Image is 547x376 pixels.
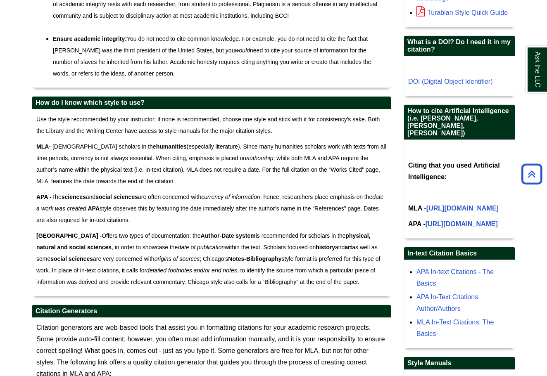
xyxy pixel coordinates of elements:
font: Use the style recommended by your instructor; if none is recommended, choose one style and stick ... [36,116,380,134]
strong: social sciences [95,194,138,200]
span: - [DEMOGRAPHIC_DATA] scholars in the (especially literature). Since many humanities scholars work... [36,143,386,184]
h2: What is a DOI? Do I need it in my citation? [404,36,515,56]
strong: humanities [156,143,187,150]
strong: art [345,244,352,251]
a: Back to Top [518,168,545,180]
em: origins of sources [155,255,200,262]
b: Citing that you used Artificial Intelligence: [408,162,500,180]
strong: Notes-Bibliography [228,255,281,262]
em: authorship [246,155,273,161]
h2: In-text Citation Basics [404,247,515,260]
span: The and are often concerned with ; hence, researchers place emphasis on the . style observes this... [36,194,384,223]
h2: How do I know which style to use? [32,97,391,109]
em: detailed footnotes and/or end notes [146,267,237,274]
a: MLA In-Text Citations: The Basics [416,319,494,337]
strong: [GEOGRAPHIC_DATA] - [36,232,102,239]
span: You do not need to cite common knowledge. For example, you do not need to cite the fact that [PER... [53,35,371,77]
span: Offers two types of documentation: the is recommended for scholars in the , in order to showcase ... [36,232,380,285]
a: Turabian Style Quick Guide [416,9,508,16]
em: date a work was created [36,194,384,212]
strong: Author-Date system [201,232,256,239]
strong: MLA [36,143,49,150]
strong: history [316,244,335,251]
b: MLA - [408,205,499,212]
strong: social sciences [50,255,93,262]
a: [URL][DOMAIN_NAME] [426,205,499,212]
h2: Citation Generators [32,305,391,318]
em: date of publication [178,244,225,251]
a: [URL][DOMAIN_NAME] [426,220,498,227]
a: DOI (Digital Object Identifier) [408,78,493,85]
h2: Style Manuals [404,357,515,370]
em: currency of information [201,194,260,200]
a: APA In-Text Citations: Author/Authors [416,293,480,312]
h2: How to cite Artificial Intelligence (i.e. [PERSON_NAME], [PERSON_NAME], [PERSON_NAME]) [404,105,515,140]
strong: Ensure academic integrity: [53,35,127,42]
em: would [235,47,250,54]
strong: APA - [36,194,52,200]
a: APA In-text Citations - The Basics [416,268,494,287]
b: APA - [408,220,498,227]
strong: sciences [62,194,86,200]
strong: APA [88,205,100,212]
